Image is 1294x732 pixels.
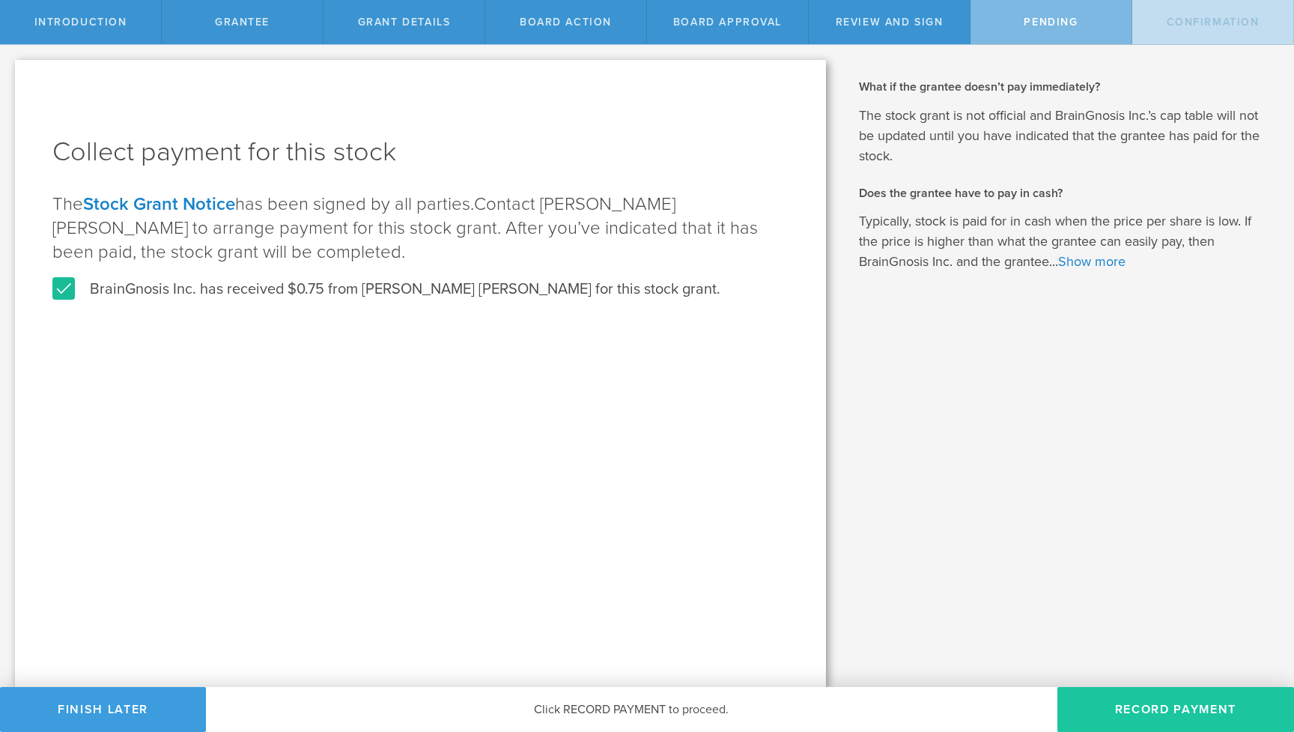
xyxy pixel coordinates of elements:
button: Record Payment [1057,687,1294,732]
span: Introduction [34,16,127,28]
a: Show more [1058,253,1126,270]
h2: Does the grantee have to pay in cash? [859,185,1272,202]
p: Typically, stock is paid for in cash when the price per share is low. If the price is higher than... [859,211,1272,272]
h2: What if the grantee doesn’t pay immediately? [859,79,1272,95]
p: The has been signed by all parties. [52,193,789,264]
span: Board Action [520,16,612,28]
span: Click RECORD PAYMENT to proceed. [534,702,729,717]
a: Stock Grant Notice [83,193,235,215]
h1: Collect payment for this stock [52,134,789,170]
span: Grantee [215,16,270,28]
span: Pending [1024,16,1078,28]
span: Review and Sign [836,16,944,28]
iframe: Chat Widget [1219,615,1294,687]
span: Board Approval [673,16,782,28]
p: The stock grant is not official and BrainGnosis Inc.’s cap table will not be updated until you ha... [859,106,1272,166]
label: BrainGnosis Inc. has received $0.75 from [PERSON_NAME] [PERSON_NAME] for this stock grant. [52,279,720,299]
span: Confirmation [1167,16,1260,28]
span: Contact [PERSON_NAME] [PERSON_NAME] to arrange payment for this stock grant. After you’ve indicat... [52,193,758,263]
span: Grant Details [358,16,451,28]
